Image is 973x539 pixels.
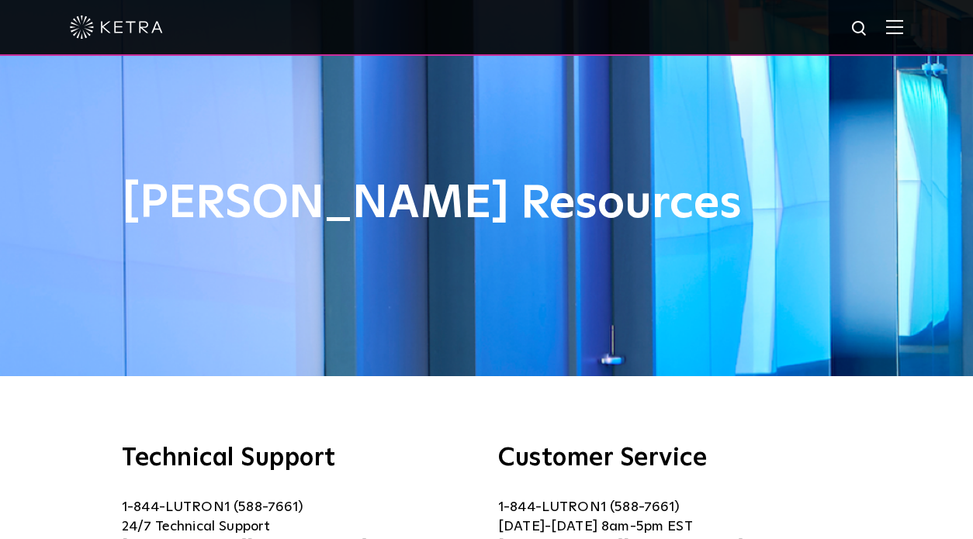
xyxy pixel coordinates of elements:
[122,178,851,230] h1: [PERSON_NAME] Resources
[850,19,870,39] img: search icon
[70,16,163,39] img: ketra-logo-2019-white
[122,446,475,471] h3: Technical Support
[498,446,851,471] h3: Customer Service
[886,19,903,34] img: Hamburger%20Nav.svg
